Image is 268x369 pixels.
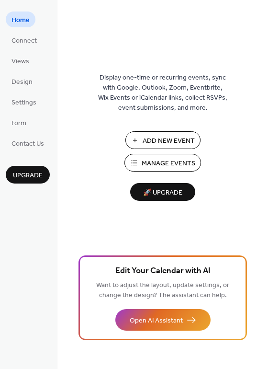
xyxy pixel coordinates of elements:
[136,186,190,199] span: 🚀 Upgrade
[11,98,36,108] span: Settings
[6,135,50,151] a: Contact Us
[115,265,211,278] span: Edit Your Calendar with AI
[11,15,30,25] span: Home
[6,115,32,130] a: Form
[11,139,44,149] span: Contact Us
[130,183,195,201] button: 🚀 Upgrade
[13,171,43,181] span: Upgrade
[11,118,26,128] span: Form
[125,131,201,149] button: Add New Event
[6,94,42,110] a: Settings
[6,53,35,69] a: Views
[6,73,38,89] a: Design
[124,154,201,172] button: Manage Events
[142,159,195,169] span: Manage Events
[130,316,183,326] span: Open AI Assistant
[11,57,29,67] span: Views
[6,166,50,184] button: Upgrade
[115,309,211,331] button: Open AI Assistant
[6,32,43,48] a: Connect
[11,36,37,46] span: Connect
[98,73,227,113] span: Display one-time or recurring events, sync with Google, Outlook, Zoom, Eventbrite, Wix Events or ...
[143,136,195,146] span: Add New Event
[96,279,229,302] span: Want to adjust the layout, update settings, or change the design? The assistant can help.
[6,12,35,27] a: Home
[11,77,33,87] span: Design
